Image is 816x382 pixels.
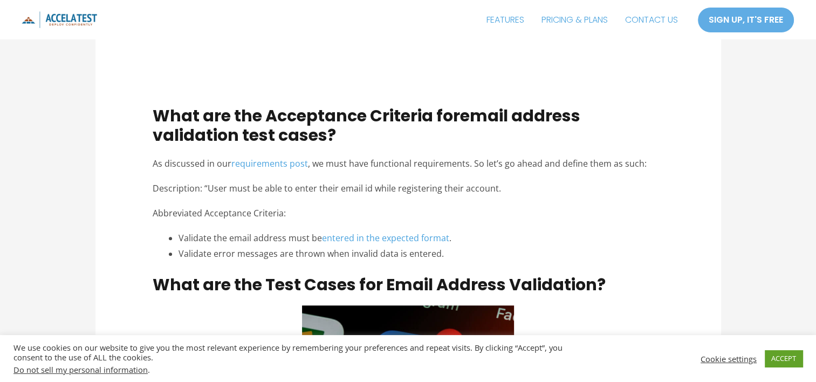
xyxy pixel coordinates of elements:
p: As discussed in our , we must have functional requirements. So let’s go ahead and define them as ... [153,156,663,172]
a: FEATURES [478,6,533,33]
a: entered in the expected format [322,232,449,244]
p: Description: “User must be able to enter their email id while registering their account. [153,181,663,197]
div: . [13,365,566,374]
strong: What are the Acceptance Criteria for ? [153,104,580,147]
a: SIGN UP, IT'S FREE [697,7,794,33]
li: Validate the email address must be . [179,230,663,247]
a: ACCEPT [765,350,803,367]
li: Validate error messages are thrown when invalid data is entered. [179,246,663,262]
a: requirements post [231,158,308,169]
span: email address validation test cases [153,104,580,147]
strong: What are the Test Cases for Email Address Validation? [153,273,606,296]
nav: Site Navigation [478,6,687,33]
img: icon [22,11,97,28]
a: CONTACT US [616,6,687,33]
a: Cookie settings [701,354,757,364]
a: Do not sell my personal information [13,364,148,375]
p: Abbreviated Acceptance Criteria: [153,206,663,222]
div: We use cookies on our website to give you the most relevant experience by remembering your prefer... [13,343,566,374]
a: PRICING & PLANS [533,6,616,33]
